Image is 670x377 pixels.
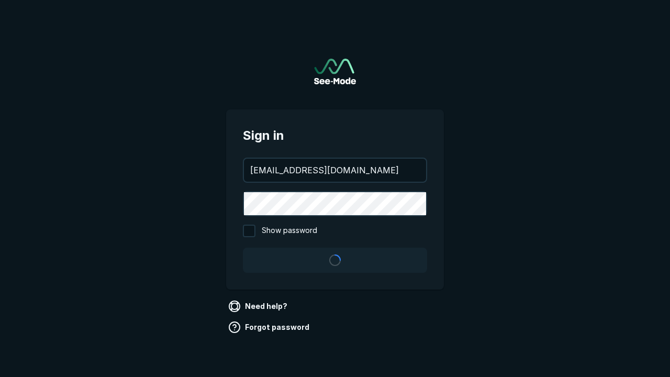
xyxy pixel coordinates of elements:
span: Sign in [243,126,427,145]
span: Show password [262,225,317,237]
a: Need help? [226,298,292,315]
input: your@email.com [244,159,426,182]
a: Forgot password [226,319,314,336]
img: See-Mode Logo [314,59,356,84]
a: Go to sign in [314,59,356,84]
